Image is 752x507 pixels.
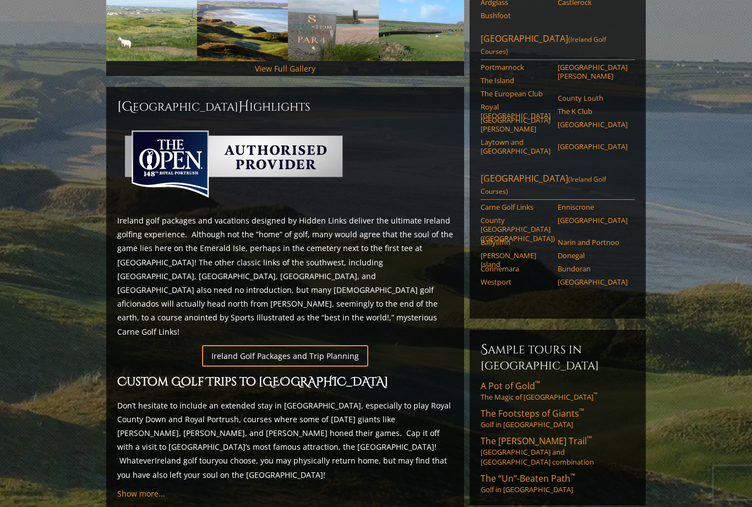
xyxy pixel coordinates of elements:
sup: ™ [570,472,575,481]
a: Royal [GEOGRAPHIC_DATA] [481,103,551,121]
sup: ™ [579,407,584,416]
span: H [238,99,249,116]
a: Narin and Portnoo [558,238,628,247]
a: Ireland Golf Packages and Trip Planning [202,346,368,367]
a: Bundoran [558,265,628,274]
sup: ™ [587,434,592,444]
p: Ireland golf packages and vacations designed by Hidden Links deliver the ultimate Ireland golfing... [117,214,453,339]
span: The “Un”-Beaten Path [481,473,575,485]
sup: ™ [535,379,540,389]
a: [GEOGRAPHIC_DATA] [558,216,628,225]
a: The Footsteps of Giants™Golf in [GEOGRAPHIC_DATA] [481,408,635,430]
sup: ™ [593,392,597,399]
a: View Full Gallery [255,64,315,74]
a: Connemara [481,265,551,274]
a: [GEOGRAPHIC_DATA] [558,121,628,129]
a: [GEOGRAPHIC_DATA](Ireland Golf Courses) [481,33,635,61]
span: The [PERSON_NAME] Trail [481,435,592,448]
h2: [GEOGRAPHIC_DATA] ighlights [117,99,453,116]
a: Laytown and [GEOGRAPHIC_DATA] [481,138,551,156]
a: The K Club [558,107,628,116]
a: [GEOGRAPHIC_DATA] [558,143,628,151]
h2: Custom Golf Trips to [GEOGRAPHIC_DATA] [117,374,453,392]
a: County [GEOGRAPHIC_DATA] ([GEOGRAPHIC_DATA]) [481,216,551,243]
span: The Footsteps of Giants [481,408,584,420]
a: [GEOGRAPHIC_DATA][PERSON_NAME] [481,116,551,134]
a: Ireland golf tour [155,456,215,466]
a: [GEOGRAPHIC_DATA] [558,278,628,287]
a: Portmarnock [481,63,551,72]
a: The [PERSON_NAME] Trail™[GEOGRAPHIC_DATA] and [GEOGRAPHIC_DATA] combination [481,435,635,467]
a: Ballyliffin [481,238,551,247]
a: The Island [481,77,551,85]
span: A Pot of Gold [481,380,540,392]
a: The European Club [481,90,551,99]
a: A Pot of Gold™The Magic of [GEOGRAPHIC_DATA]™ [481,380,635,402]
a: The “Un”-Beaten Path™Golf in [GEOGRAPHIC_DATA] [481,473,635,495]
a: [GEOGRAPHIC_DATA](Ireland Golf Courses) [481,173,635,200]
a: County Louth [558,94,628,103]
a: [PERSON_NAME] Island [481,252,551,270]
h6: Sample Tours in [GEOGRAPHIC_DATA] [481,341,635,374]
a: Carne Golf Links [481,203,551,212]
a: Donegal [558,252,628,260]
a: [GEOGRAPHIC_DATA][PERSON_NAME] [558,63,628,81]
a: Westport [481,278,551,287]
a: Bushfoot [481,12,551,20]
a: Show more... [117,489,165,499]
p: Don’t hesitate to include an extended stay in [GEOGRAPHIC_DATA], especially to play Royal County ... [117,399,453,482]
a: Enniscrone [558,203,628,212]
